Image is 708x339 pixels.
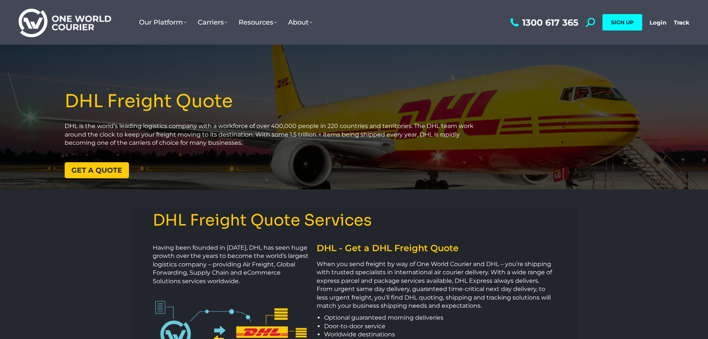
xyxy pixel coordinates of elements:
span: Carriers [198,18,227,26]
a: Track [674,19,689,26]
span: Our Platform [139,18,187,26]
h2: DHL - Get a DHL Freight Quote [317,244,555,253]
a: Get a quote [65,162,129,178]
li: Optional guaranteed morning deliveries [324,314,555,322]
span: Resources [239,18,277,26]
a: About [282,11,318,34]
p: When you send freight by way of One World Courier and DHL – you’re shipping with trusted speciali... [317,260,555,310]
a: SIGN UP [602,14,642,31]
span: About [288,18,312,26]
a: 1300 617 365 [508,18,578,27]
span: SIGN UP [611,19,634,26]
span: Get a quote [71,167,122,174]
p: Having been founded in [DATE], DHL has seen huge growth over the years to become the world’s larg... [153,244,310,285]
a: Login [650,19,666,26]
li: Door-to-door service [324,322,555,330]
li: Worldwide destinations [324,330,555,339]
p: DHL is the world’s leading logistics company with a workforce of over 400,000 people in 220 count... [65,122,485,147]
a: Resources [233,11,282,34]
h1: DHL Freight Quote [65,92,485,111]
a: Our Platform [133,11,192,34]
img: One World Courier [19,7,111,38]
h3: DHL Freight Quote Services [153,212,556,229]
a: Carriers [192,11,233,34]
